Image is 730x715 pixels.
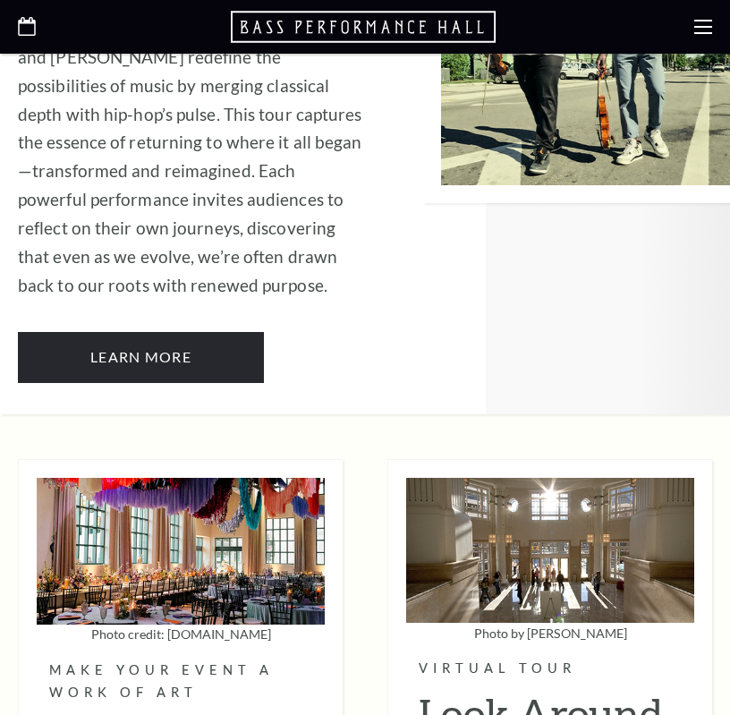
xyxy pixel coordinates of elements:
[406,478,694,623] img: Touring Bass Hall
[49,660,312,704] p: Make Your Event a Work of Art
[419,658,682,680] p: Virtual Tour
[406,627,694,640] p: Photo by [PERSON_NAME]
[18,332,264,382] a: Learn More
[37,628,325,641] p: Photo credit: [DOMAIN_NAME]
